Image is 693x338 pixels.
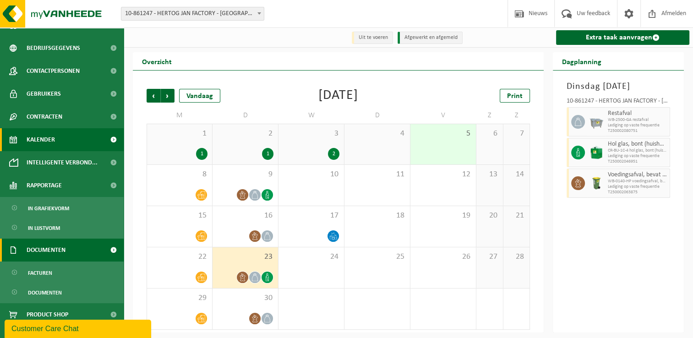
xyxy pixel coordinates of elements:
[27,37,80,60] span: Bedrijfsgegevens
[508,252,525,262] span: 28
[608,141,667,148] span: Hol glas, bont (huishoudelijk)
[2,199,121,217] a: In grafiekvorm
[27,303,68,326] span: Product Shop
[152,169,207,180] span: 8
[507,93,523,100] span: Print
[410,107,476,124] td: V
[283,211,339,221] span: 17
[481,211,498,221] span: 20
[27,174,62,197] span: Rapportage
[608,110,667,117] span: Restafval
[27,128,55,151] span: Kalender
[608,117,667,123] span: WB-2500-GA restafval
[152,293,207,303] span: 29
[415,169,471,180] span: 12
[328,148,339,160] div: 2
[481,252,498,262] span: 27
[262,148,273,160] div: 1
[481,129,498,139] span: 6
[179,89,220,103] div: Vandaag
[503,107,530,124] td: Z
[481,169,498,180] span: 13
[508,169,525,180] span: 14
[349,169,405,180] span: 11
[349,211,405,221] span: 18
[318,89,358,103] div: [DATE]
[121,7,264,20] span: 10-861247 - HERTOG JAN FACTORY - ZEDELGEM
[567,98,670,107] div: 10-861247 - HERTOG JAN FACTORY - [GEOGRAPHIC_DATA]
[608,153,667,159] span: Lediging op vaste frequentie
[196,148,207,160] div: 1
[217,252,273,262] span: 23
[28,264,52,282] span: Facturen
[398,32,463,44] li: Afgewerkt en afgemeld
[500,89,530,103] a: Print
[608,171,667,179] span: Voedingsafval, bevat producten van dierlijke oorsprong, onverpakt, categorie 3
[147,107,213,124] td: M
[2,283,121,301] a: Documenten
[476,107,503,124] td: Z
[589,176,603,190] img: WB-0140-HPE-GN-50
[213,107,278,124] td: D
[349,129,405,139] span: 4
[608,190,667,195] span: T250002063875
[27,82,61,105] span: Gebruikers
[217,293,273,303] span: 30
[2,264,121,281] a: Facturen
[553,52,611,70] h2: Dagplanning
[283,252,339,262] span: 24
[217,129,273,139] span: 2
[133,52,181,70] h2: Overzicht
[349,252,405,262] span: 25
[608,159,667,164] span: T250002046951
[415,211,471,221] span: 19
[27,105,62,128] span: Contracten
[589,146,603,159] img: CR-BU-1C-4000-MET-03
[152,252,207,262] span: 22
[608,123,667,128] span: Lediging op vaste frequentie
[152,211,207,221] span: 15
[508,129,525,139] span: 7
[217,211,273,221] span: 16
[27,60,80,82] span: Contactpersonen
[352,32,393,44] li: Uit te voeren
[2,219,121,236] a: In lijstvorm
[556,30,689,45] a: Extra taak aanvragen
[27,239,65,262] span: Documenten
[415,129,471,139] span: 5
[5,318,153,338] iframe: chat widget
[344,107,410,124] td: D
[608,184,667,190] span: Lediging op vaste frequentie
[278,107,344,124] td: W
[589,115,603,129] img: WB-2500-GAL-GY-01
[608,148,667,153] span: CR-BU-1C-4 hol glas, bont (huishoudelijk)
[283,169,339,180] span: 10
[28,200,69,217] span: In grafiekvorm
[283,129,339,139] span: 3
[147,89,160,103] span: Vorige
[508,211,525,221] span: 21
[161,89,175,103] span: Volgende
[608,128,667,134] span: T250002080751
[608,179,667,184] span: WB-0140-HP voedingsafval, bevat producten van dierlijke oors
[28,284,62,301] span: Documenten
[567,80,670,93] h3: Dinsdag [DATE]
[152,129,207,139] span: 1
[415,252,471,262] span: 26
[27,151,98,174] span: Intelligente verbond...
[217,169,273,180] span: 9
[28,219,60,237] span: In lijstvorm
[121,7,264,21] span: 10-861247 - HERTOG JAN FACTORY - ZEDELGEM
